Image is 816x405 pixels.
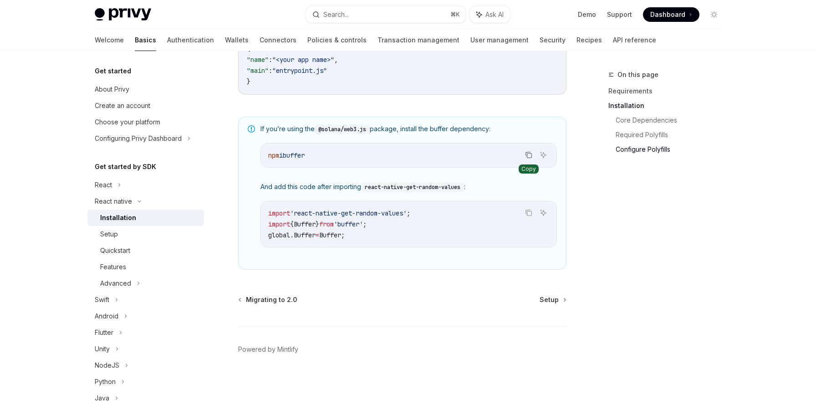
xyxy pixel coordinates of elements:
span: Ask AI [485,10,504,19]
span: "entrypoint.js" [272,67,327,75]
span: ; [363,220,367,228]
span: ; [407,209,410,217]
span: Migrating to 2.0 [246,295,297,304]
a: Requirements [608,84,729,98]
a: Migrating to 2.0 [239,295,297,304]
div: Configuring Privy Dashboard [95,133,182,144]
a: Powered by Mintlify [238,345,298,354]
span: Buffer [319,231,341,239]
a: Security [540,29,566,51]
span: "name" [247,56,269,64]
span: "<your app name>" [272,56,334,64]
a: Connectors [260,29,296,51]
div: Copy [519,164,539,174]
span: If you’re using the package, install the buffer dependency: [260,124,557,134]
div: Search... [323,9,349,20]
a: Core Dependencies [616,113,729,128]
div: React native [95,196,132,207]
span: "main" [247,67,269,75]
div: Installation [100,212,136,223]
div: Quickstart [100,245,130,256]
div: Python [95,376,116,387]
a: Authentication [167,29,214,51]
span: ; [341,231,345,239]
span: buffer [283,151,305,159]
span: : [269,56,272,64]
div: NodeJS [95,360,119,371]
div: Swift [95,294,109,305]
a: Features [87,259,204,275]
span: } [247,77,250,86]
a: Choose your platform [87,114,204,130]
span: ⌘ K [450,11,460,18]
div: Choose your platform [95,117,160,128]
a: Setup [87,226,204,242]
span: Buffer [294,231,316,239]
div: Java [95,393,109,404]
button: Ask AI [537,149,549,161]
span: And add this code after importing : [260,182,557,192]
a: Dashboard [643,7,699,22]
h5: Get started [95,66,131,77]
span: npm [268,151,279,159]
span: 'react-native-get-random-values' [290,209,407,217]
a: Installation [608,98,729,113]
button: Search...⌘K [306,6,465,23]
code: @solana/web3.js [315,125,370,134]
svg: Note [248,125,255,133]
span: : [269,67,272,75]
a: Configure Polyfills [616,142,729,157]
a: Quickstart [87,242,204,259]
div: React [95,179,112,190]
span: Dashboard [650,10,685,19]
span: import [268,220,290,228]
code: react-native-get-random-values [361,183,464,192]
button: Toggle dark mode [707,7,721,22]
a: Support [607,10,632,19]
div: Features [100,261,126,272]
button: Ask AI [470,6,510,23]
button: Copy the contents from the code block [523,149,535,161]
span: Buffer [294,220,316,228]
span: { [290,220,294,228]
a: Required Polyfills [616,128,729,142]
a: Basics [135,29,156,51]
div: Unity [95,343,110,354]
a: Welcome [95,29,124,51]
span: global [268,231,290,239]
a: Installation [87,210,204,226]
a: API reference [613,29,656,51]
a: Recipes [576,29,602,51]
span: , [334,56,338,64]
span: import [268,209,290,217]
a: Create an account [87,97,204,114]
a: About Privy [87,81,204,97]
span: = [316,231,319,239]
button: Copy the contents from the code block [523,207,535,219]
h5: Get started by SDK [95,161,156,172]
div: Advanced [100,278,131,289]
div: Create an account [95,100,150,111]
img: light logo [95,8,151,21]
span: } [316,220,319,228]
div: Flutter [95,327,113,338]
a: User management [470,29,529,51]
span: . [290,231,294,239]
span: Setup [540,295,559,304]
span: 'buffer' [334,220,363,228]
a: Transaction management [377,29,459,51]
div: Android [95,311,118,322]
div: About Privy [95,84,129,95]
div: Setup [100,229,118,240]
a: Wallets [225,29,249,51]
span: On this page [617,69,658,80]
button: Ask AI [537,207,549,219]
span: i [279,151,283,159]
a: Demo [578,10,596,19]
a: Policies & controls [307,29,367,51]
a: Setup [540,295,566,304]
span: from [319,220,334,228]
